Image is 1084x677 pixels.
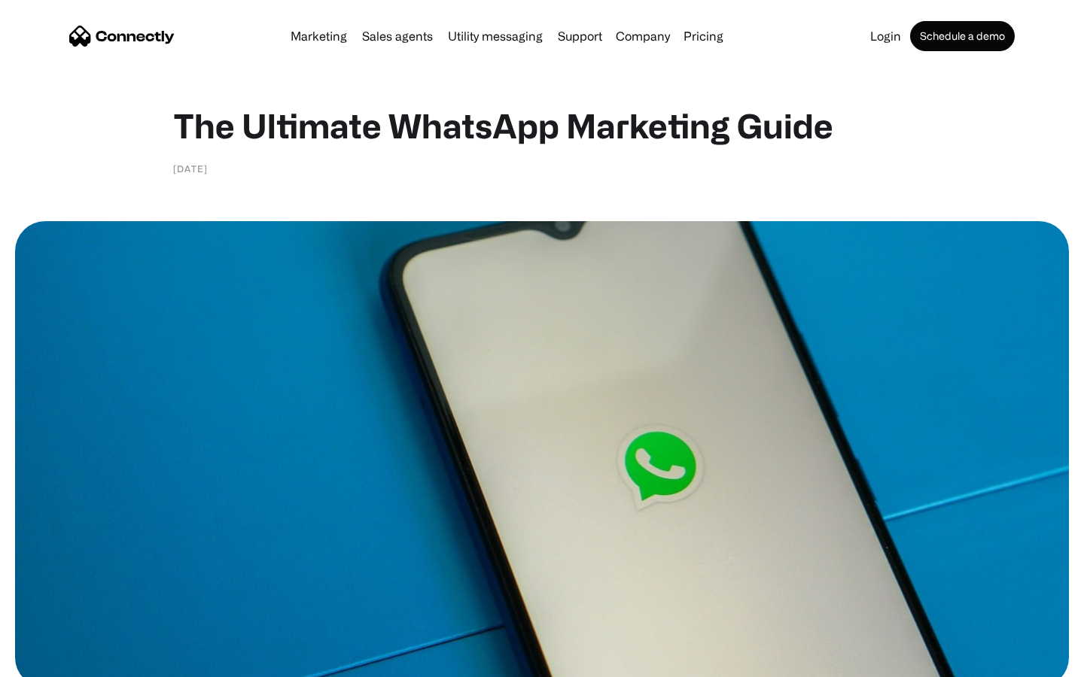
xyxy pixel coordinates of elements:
[30,651,90,672] ul: Language list
[677,30,729,42] a: Pricing
[864,30,907,42] a: Login
[552,30,608,42] a: Support
[910,21,1015,51] a: Schedule a demo
[173,161,208,176] div: [DATE]
[173,105,911,146] h1: The Ultimate WhatsApp Marketing Guide
[15,651,90,672] aside: Language selected: English
[442,30,549,42] a: Utility messaging
[616,26,670,47] div: Company
[356,30,439,42] a: Sales agents
[285,30,353,42] a: Marketing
